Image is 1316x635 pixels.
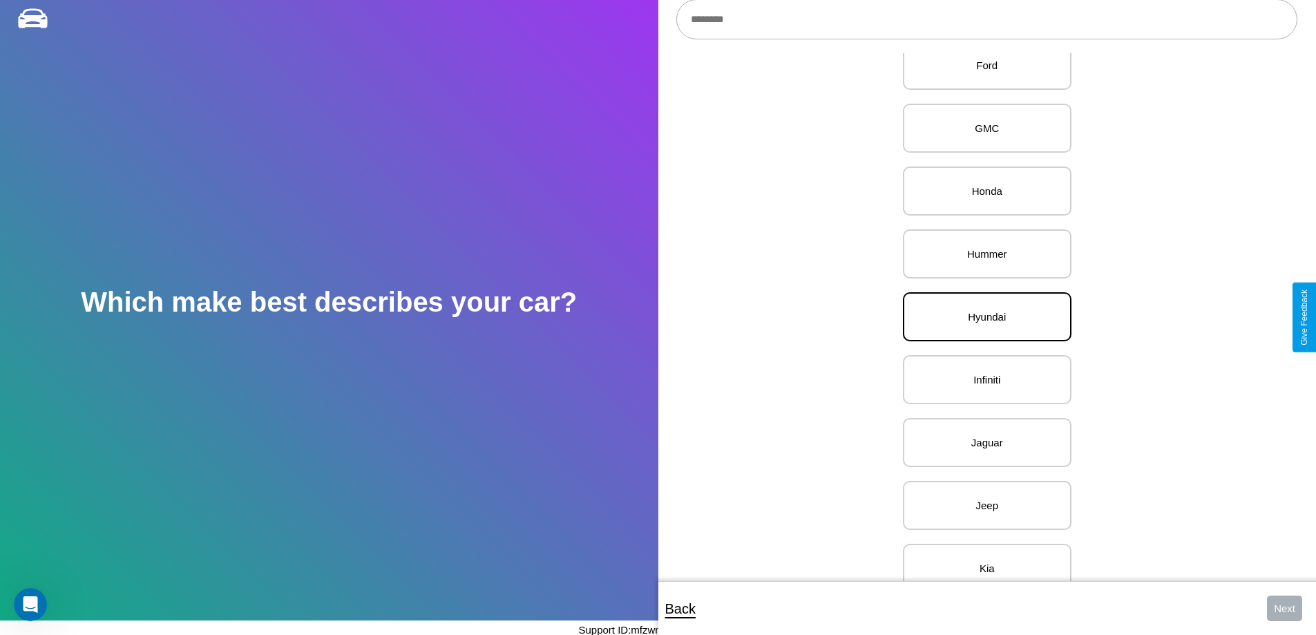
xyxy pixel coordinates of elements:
iframe: Intercom live chat [14,588,47,621]
button: Next [1267,596,1302,621]
p: Infiniti [918,370,1056,389]
p: Jaguar [918,433,1056,452]
p: Honda [918,182,1056,200]
p: Hummer [918,245,1056,263]
p: Ford [918,56,1056,75]
p: Back [665,596,696,621]
h2: Which make best describes your car? [81,287,577,318]
p: Jeep [918,496,1056,515]
p: GMC [918,119,1056,138]
p: Hyundai [918,307,1056,326]
p: Kia [918,559,1056,578]
div: Give Feedback [1299,290,1309,345]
